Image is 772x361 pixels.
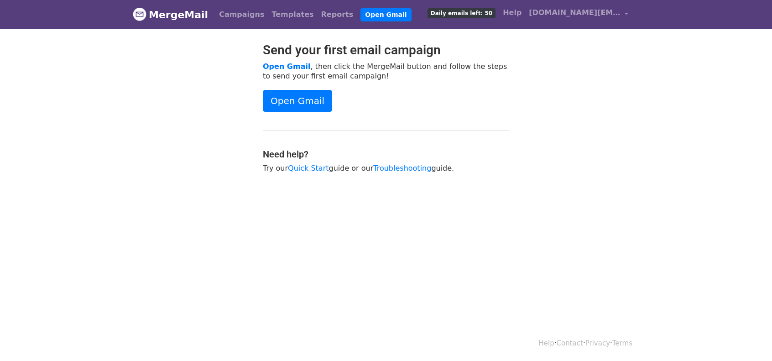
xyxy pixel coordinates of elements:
a: Quick Start [288,164,329,173]
p: Try our guide or our guide. [263,163,509,173]
a: Open Gmail [263,62,310,71]
a: MergeMail [133,5,208,24]
a: Open Gmail [263,90,332,112]
h2: Send your first email campaign [263,42,509,58]
a: Contact [557,339,583,347]
img: MergeMail logo [133,7,146,21]
a: Daily emails left: 50 [424,4,499,22]
span: Daily emails left: 50 [428,8,496,18]
a: Privacy [585,339,610,347]
a: Troubleshooting [373,164,431,173]
a: Templates [268,5,317,24]
a: Help [499,4,525,22]
h4: Need help? [263,149,509,160]
a: Terms [612,339,632,347]
p: , then click the MergeMail button and follow the steps to send your first email campaign! [263,62,509,81]
a: [DOMAIN_NAME][EMAIL_ADDRESS][DOMAIN_NAME] [525,4,632,25]
a: Campaigns [215,5,268,24]
a: Reports [318,5,357,24]
a: Open Gmail [360,8,411,21]
span: [DOMAIN_NAME][EMAIL_ADDRESS][DOMAIN_NAME] [529,7,620,18]
a: Help [539,339,554,347]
